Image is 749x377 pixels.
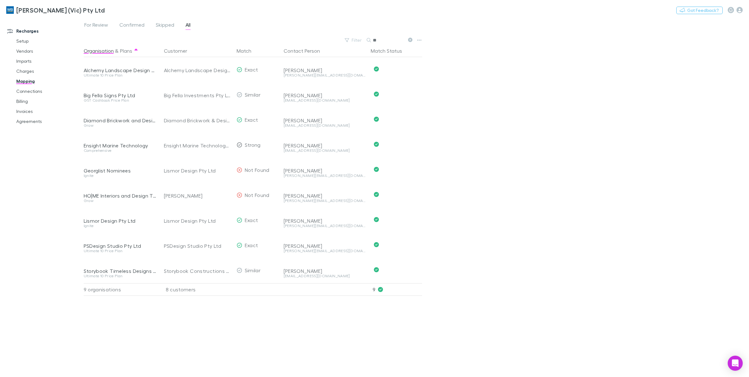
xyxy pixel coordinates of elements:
[374,167,379,172] svg: Confirmed
[84,218,156,224] div: Lismor Design Pty Ltd
[284,193,366,199] div: [PERSON_NAME]
[284,243,366,249] div: [PERSON_NAME]
[164,83,232,108] div: Big Fella Investments Pty Ltd
[10,116,88,126] a: Agreements
[120,45,132,57] button: Plans
[284,174,366,178] div: [PERSON_NAME][EMAIL_ADDRESS][DOMAIN_NAME]
[84,193,156,199] div: HO|ME Interiors and Design Trust
[84,142,156,149] div: Ensight Marine Technology
[164,158,232,183] div: Lismor Design Pty Ltd
[10,86,88,96] a: Connections
[284,274,366,278] div: [EMAIL_ADDRESS][DOMAIN_NAME]
[84,98,156,102] div: GST Cashbook Price Plan
[164,258,232,284] div: Storybook Constructions Supplies Pty Ltd
[284,45,327,57] button: Contact Person
[245,117,258,123] span: Exact
[1,26,88,36] a: Recharges
[10,56,88,66] a: Imports
[284,224,366,228] div: [PERSON_NAME][EMAIL_ADDRESS][DOMAIN_NAME]
[84,274,156,278] div: Ultimate 10 Price Plan
[245,167,270,173] span: Not Found
[374,117,379,122] svg: Confirmed
[245,192,270,198] span: Not Found
[84,92,156,98] div: Big Fella Signs Pty Ltd
[84,249,156,253] div: Ultimate 10 Price Plan
[284,117,366,124] div: [PERSON_NAME]
[164,108,232,133] div: Diamond Brickwork & Design Pty Ltd
[84,199,156,203] div: Grow
[84,73,156,77] div: Ultimate 10 Price Plan
[119,22,144,30] span: Confirmed
[245,242,258,248] span: Exact
[84,243,156,249] div: PSDesign Studio Pty Ltd
[284,142,366,149] div: [PERSON_NAME]
[374,142,379,147] svg: Confirmed
[186,22,191,30] span: All
[245,92,261,98] span: Similar
[84,117,156,124] div: Diamond Brickwork and Design Pty Ltd
[374,92,379,97] svg: Confirmed
[374,66,379,72] svg: Confirmed
[164,58,232,83] div: Alchemy Landscape Design & Construction Pty Ltd
[728,356,743,371] div: Open Intercom Messenger
[284,92,366,98] div: [PERSON_NAME]
[676,7,723,14] button: Got Feedback?
[164,183,232,208] div: [PERSON_NAME]
[284,67,366,73] div: [PERSON_NAME]
[84,45,114,57] button: Organisation
[245,66,258,72] span: Exact
[284,199,366,203] div: [PERSON_NAME][EMAIL_ADDRESS][DOMAIN_NAME]
[245,267,261,273] span: Similar
[371,45,410,57] button: Match Status
[284,167,366,174] div: [PERSON_NAME]
[284,124,366,127] div: [EMAIL_ADDRESS][DOMAIN_NAME]
[245,217,258,223] span: Exact
[84,22,108,30] span: For Review
[374,217,379,222] svg: Confirmed
[284,249,366,253] div: [PERSON_NAME][EMAIL_ADDRESS][DOMAIN_NAME]
[156,22,174,30] span: Skipped
[84,149,156,152] div: Comprehensive
[284,98,366,102] div: [EMAIL_ADDRESS][DOMAIN_NAME]
[84,224,156,228] div: Ignite
[10,76,88,86] a: Mapping
[10,36,88,46] a: Setup
[84,67,156,73] div: Alchemy Landscape Design and Construction Pty Ltd
[3,3,108,18] a: [PERSON_NAME] (Vic) Pty Ltd
[6,6,14,14] img: William Buck (Vic) Pty Ltd's Logo
[10,96,88,106] a: Billing
[84,283,159,296] div: 9 organisations
[16,6,105,14] h3: [PERSON_NAME] (Vic) Pty Ltd
[10,46,88,56] a: Vendors
[284,218,366,224] div: [PERSON_NAME]
[159,283,234,296] div: 8 customers
[10,66,88,76] a: Charges
[84,167,156,174] div: Georglist Nominees
[245,142,261,148] span: Strong
[373,284,422,295] p: 9
[164,45,195,57] button: Customer
[342,36,365,44] button: Filter
[84,124,156,127] div: Grow
[164,233,232,258] div: PSDesign Studio Pty Ltd
[374,192,379,197] svg: Confirmed
[164,133,232,158] div: Ensight Marine Technology Pty Ltd
[84,268,156,274] div: Storybook Timeless Designs Pty Ltd
[374,242,379,247] svg: Confirmed
[10,106,88,116] a: Invoices
[237,45,259,57] button: Match
[164,208,232,233] div: Lismor Design Pty Ltd
[84,45,156,57] div: &
[284,73,366,77] div: [PERSON_NAME][EMAIL_ADDRESS][DOMAIN_NAME]
[284,149,366,152] div: [EMAIL_ADDRESS][DOMAIN_NAME]
[284,268,366,274] div: [PERSON_NAME]
[374,267,379,272] svg: Confirmed
[84,174,156,178] div: Ignite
